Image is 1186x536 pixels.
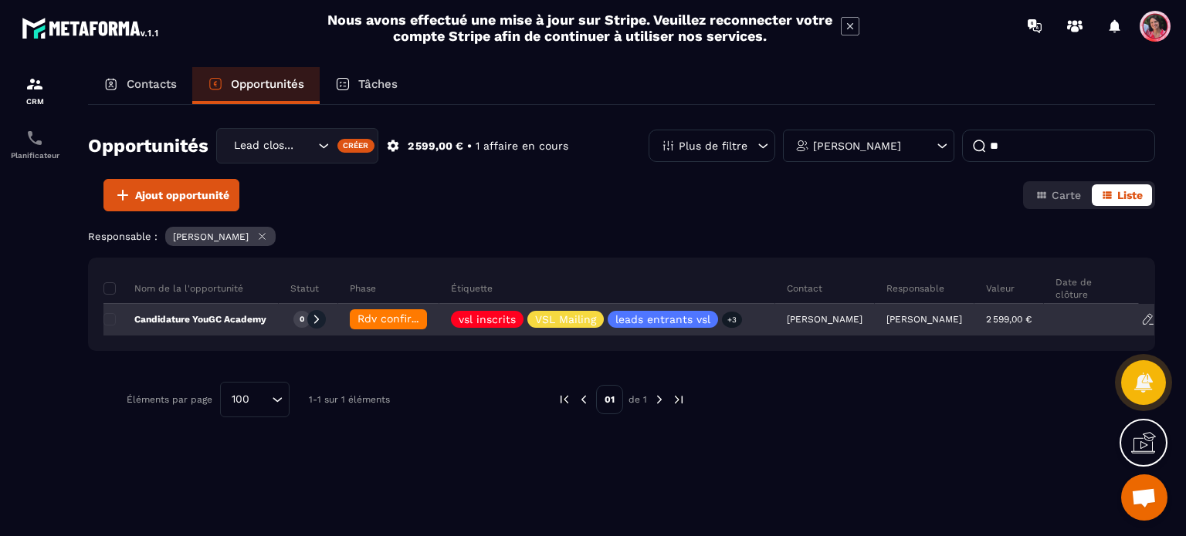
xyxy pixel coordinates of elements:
[4,151,66,160] p: Planificateur
[1056,276,1127,301] p: Date de clôture
[358,77,398,91] p: Tâches
[320,67,413,104] a: Tâches
[451,282,493,295] p: Étiquette
[22,14,161,42] img: logo
[476,139,568,153] p: 1 affaire en cours
[459,314,516,325] p: vsl inscrits
[787,282,822,295] p: Contact
[103,179,239,211] button: Ajout opportunité
[300,314,304,325] p: 0
[337,139,375,153] div: Créer
[226,391,255,408] span: 100
[577,393,591,406] img: prev
[135,187,229,203] span: Ajout opportunité
[467,139,472,153] p: •
[255,391,268,408] input: Search for option
[886,282,944,295] p: Responsable
[886,314,962,325] p: [PERSON_NAME]
[25,129,44,147] img: scheduler
[986,282,1015,295] p: Valeur
[299,137,314,154] input: Search for option
[986,314,1032,325] p: 2 599,00 €
[4,117,66,171] a: schedulerschedulerPlanificateur
[679,140,747,151] p: Plus de filtre
[813,140,901,151] p: [PERSON_NAME]
[672,393,686,406] img: next
[127,394,212,405] p: Éléments par page
[173,231,249,242] p: [PERSON_NAME]
[127,77,177,91] p: Contacts
[535,314,596,325] p: VSL Mailing
[1092,184,1152,206] button: Liste
[4,97,66,106] p: CRM
[4,63,66,117] a: formationformationCRM
[557,393,571,406] img: prev
[596,385,623,414] p: 01
[350,282,376,295] p: Phase
[1121,474,1167,521] div: Ouvrir le chat
[220,382,290,417] div: Search for option
[327,12,833,44] h2: Nous avons effectué une mise à jour sur Stripe. Veuillez reconnecter votre compte Stripe afin de ...
[1026,184,1090,206] button: Carte
[1052,189,1081,201] span: Carte
[192,67,320,104] a: Opportunités
[1117,189,1143,201] span: Liste
[103,313,266,325] p: Candidature YouGC Academy
[231,77,304,91] p: Opportunités
[88,231,158,242] p: Responsable :
[357,312,445,325] span: Rdv confirmé ✅
[103,282,243,295] p: Nom de la l'opportunité
[652,393,666,406] img: next
[615,314,710,325] p: leads entrants vsl
[88,67,192,104] a: Contacts
[722,312,742,328] p: +3
[290,282,319,295] p: Statut
[629,393,647,406] p: de 1
[88,130,208,161] h2: Opportunités
[309,394,390,405] p: 1-1 sur 1 éléments
[25,75,44,93] img: formation
[230,137,299,154] span: Lead closing
[216,128,378,163] div: Search for option
[408,139,463,153] p: 2 599,00 €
